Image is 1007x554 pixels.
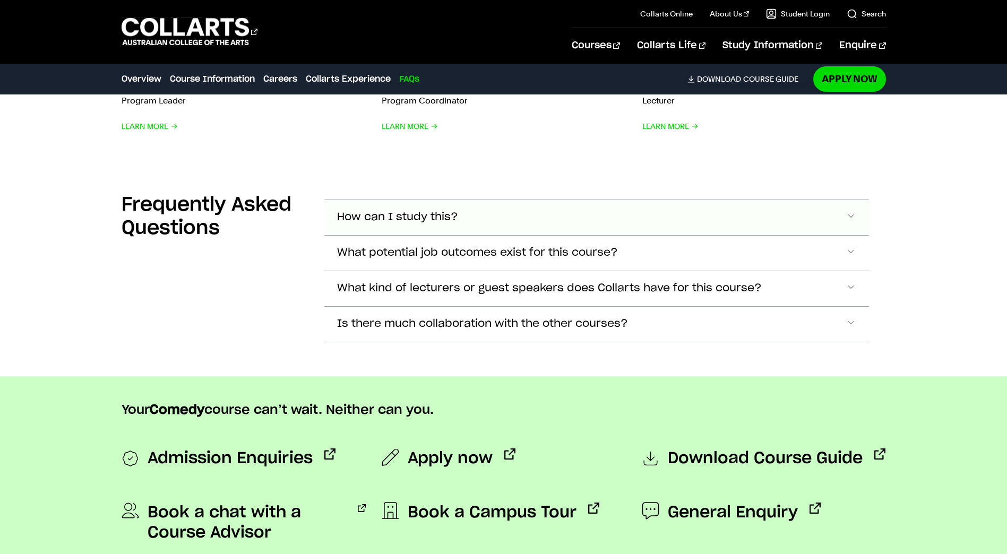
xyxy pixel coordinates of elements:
[263,73,297,85] a: Careers
[572,28,620,63] a: Courses
[847,8,886,19] a: Search
[722,28,822,63] a: Study Information
[839,28,885,63] a: Enquire
[306,73,391,85] a: Collarts Experience
[642,448,885,470] a: Download Course Guide
[324,236,869,271] button: What potential job outcomes exist for this course?
[122,172,886,376] section: Accordion Section
[122,119,178,134] span: Learn More
[813,66,886,91] a: Apply Now
[408,448,493,469] span: Apply now
[642,93,748,108] p: Lecturer
[766,8,830,19] a: Student Login
[170,73,255,85] a: Course Information
[122,402,886,419] p: Your course can’t wait. Neither can you.
[399,73,419,85] a: FAQs
[337,211,458,223] span: How can I study this?
[382,119,438,134] span: Learn More
[122,448,335,470] a: Admission Enquiries
[122,16,257,47] div: Go to homepage
[148,503,346,543] span: Book a chat with a Course Advisor
[637,28,705,63] a: Collarts Life
[668,503,798,523] span: General Enquiry
[382,93,487,108] p: Program Coordinator
[337,282,762,295] span: What kind of lecturers or guest speakers does Collarts have for this course?
[668,448,863,470] span: Download Course Guide
[324,307,869,342] button: Is there much collaboration with the other courses?
[642,503,821,523] a: General Enquiry
[324,200,869,235] button: How can I study this?
[710,8,749,19] a: About Us
[122,193,307,240] h2: Frequently Asked Questions
[687,74,807,84] a: DownloadCourse Guide
[642,119,699,134] span: Learn More
[697,74,741,84] span: Download
[408,503,576,523] span: Book a Campus Tour
[337,247,618,259] span: What potential job outcomes exist for this course?
[122,503,366,543] a: Book a chat with a Course Advisor
[382,503,599,523] a: Book a Campus Tour
[382,448,515,469] a: Apply now
[640,8,693,19] a: Collarts Online
[324,271,869,306] button: What kind of lecturers or guest speakers does Collarts have for this course?
[150,404,204,417] strong: Comedy
[148,448,313,470] span: Admission Enquiries
[337,318,628,330] span: Is there much collaboration with the other courses?
[122,73,161,85] a: Overview
[122,93,227,108] p: Program Leader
